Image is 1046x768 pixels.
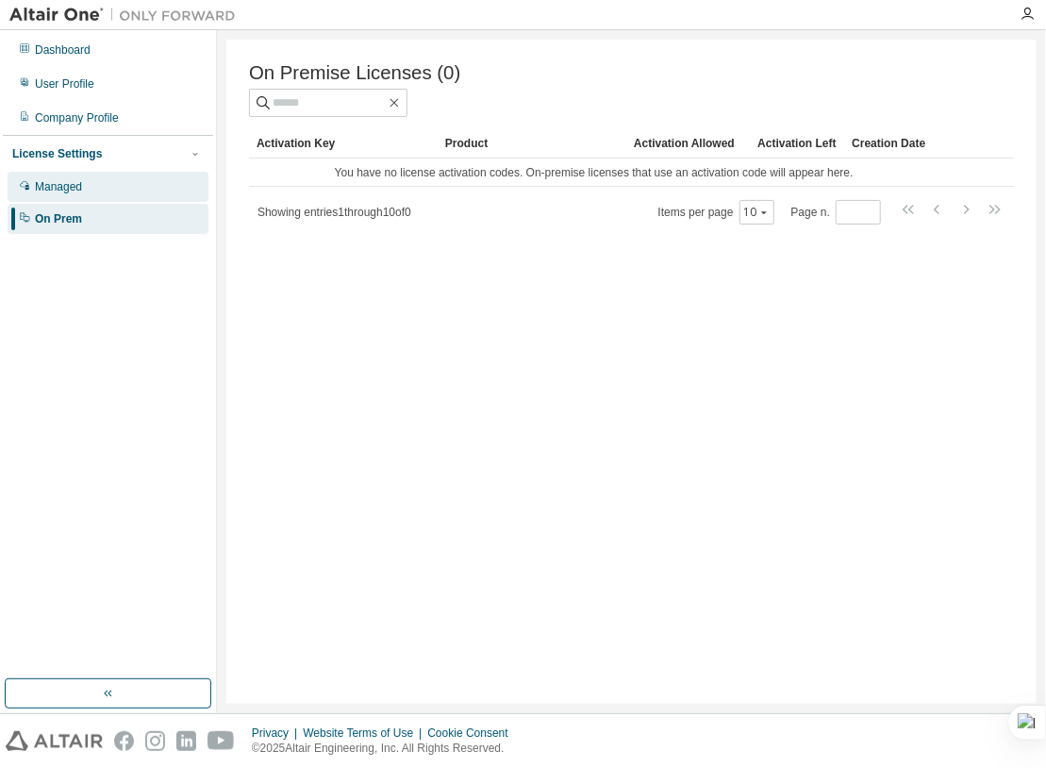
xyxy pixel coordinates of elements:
[114,731,134,751] img: facebook.svg
[35,110,119,125] div: Company Profile
[208,731,235,751] img: youtube.svg
[658,200,774,225] span: Items per page
[249,62,460,84] span: On Premise Licenses (0)
[35,179,82,194] div: Managed
[303,726,427,741] div: Website Terms of Use
[9,6,245,25] img: Altair One
[634,128,742,159] div: Activation Allowed
[35,42,91,58] div: Dashboard
[252,741,520,757] p: © 2025 Altair Engineering, Inc. All Rights Reserved.
[445,128,619,159] div: Product
[427,726,519,741] div: Cookie Consent
[257,206,411,219] span: Showing entries 1 through 10 of 0
[249,159,938,187] td: You have no license activation codes. On-premise licenses that use an activation code will appear...
[252,726,303,741] div: Privacy
[176,731,196,751] img: linkedin.svg
[12,146,102,161] div: License Settings
[791,200,881,225] span: Page n.
[852,128,931,159] div: Creation Date
[257,128,430,159] div: Activation Key
[757,128,837,159] div: Activation Left
[35,76,94,92] div: User Profile
[35,211,82,226] div: On Prem
[6,731,103,751] img: altair_logo.svg
[744,205,770,220] button: 10
[145,731,165,751] img: instagram.svg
